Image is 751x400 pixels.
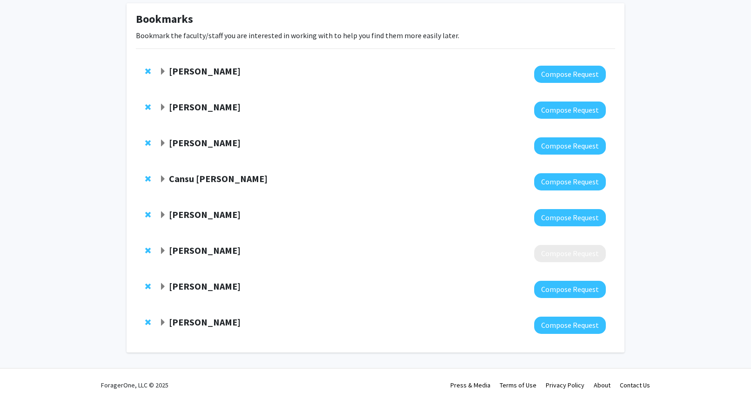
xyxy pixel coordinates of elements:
button: Compose Request to Chau Tong [534,281,606,298]
button: Compose Request to Peter Cornish [534,66,606,83]
span: Remove Amber Smith from bookmarks [145,247,151,254]
h1: Bookmarks [136,13,615,26]
strong: [PERSON_NAME] [169,244,241,256]
span: Remove Peter Cornish from bookmarks [145,68,151,75]
iframe: Chat [7,358,40,393]
span: Remove Cansu Agca from bookmarks [145,175,151,183]
strong: Cansu [PERSON_NAME] [169,173,268,184]
a: About [594,381,610,389]
button: Compose Request to Allison Pease [534,102,606,119]
strong: [PERSON_NAME] [169,209,241,220]
strong: [PERSON_NAME] [169,280,241,292]
span: Expand Chau Tong Bookmark [159,283,167,291]
strong: [PERSON_NAME] [169,101,241,113]
span: Expand Allison Pease Bookmark [159,104,167,111]
button: Compose Request to Cansu Agca [534,173,606,190]
button: Compose Request to Allison Anbari [534,137,606,155]
span: Expand Sarah Humfeld Bookmark [159,211,167,219]
span: Remove Wouter Montfrooij from bookmarks [145,319,151,326]
span: Remove Allison Anbari from bookmarks [145,139,151,147]
p: Bookmark the faculty/staff you are interested in working with to help you find them more easily l... [136,30,615,41]
span: Remove Chau Tong from bookmarks [145,283,151,290]
button: Compose Request to Amber Smith [534,245,606,262]
a: Press & Media [450,381,490,389]
span: Remove Allison Pease from bookmarks [145,103,151,111]
strong: [PERSON_NAME] [169,137,241,149]
span: Expand Wouter Montfrooij Bookmark [159,319,167,326]
span: Expand Amber Smith Bookmark [159,247,167,255]
strong: [PERSON_NAME] [169,65,241,77]
a: Terms of Use [500,381,536,389]
span: Expand Peter Cornish Bookmark [159,68,167,75]
a: Contact Us [620,381,650,389]
span: Remove Sarah Humfeld from bookmarks [145,211,151,218]
button: Compose Request to Sarah Humfeld [534,209,606,226]
a: Privacy Policy [546,381,584,389]
span: Expand Cansu Agca Bookmark [159,176,167,183]
span: Expand Allison Anbari Bookmark [159,140,167,147]
button: Compose Request to Wouter Montfrooij [534,317,606,334]
strong: [PERSON_NAME] [169,316,241,328]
